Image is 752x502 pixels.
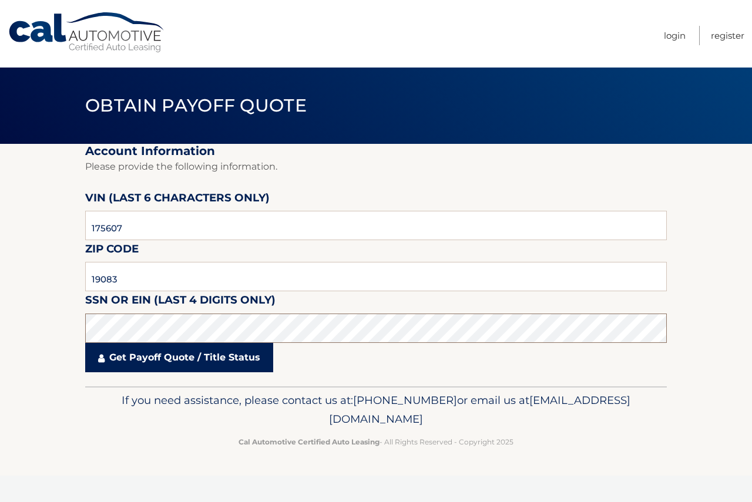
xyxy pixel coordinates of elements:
label: Zip Code [85,240,139,262]
p: If you need assistance, please contact us at: or email us at [93,391,659,429]
p: - All Rights Reserved - Copyright 2025 [93,436,659,448]
a: Cal Automotive [8,12,166,53]
span: Obtain Payoff Quote [85,95,307,116]
a: Get Payoff Quote / Title Status [85,343,273,372]
span: [PHONE_NUMBER] [353,393,457,407]
a: Register [711,26,744,45]
strong: Cal Automotive Certified Auto Leasing [239,437,380,446]
h2: Account Information [85,144,667,159]
a: Login [664,26,686,45]
label: SSN or EIN (last 4 digits only) [85,291,276,313]
label: VIN (last 6 characters only) [85,189,270,211]
p: Please provide the following information. [85,159,667,175]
